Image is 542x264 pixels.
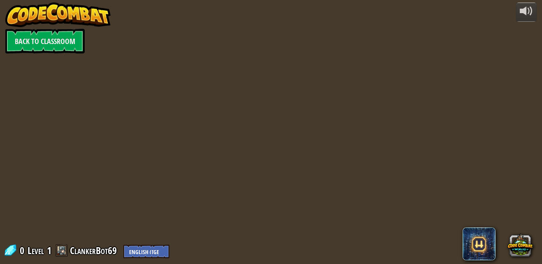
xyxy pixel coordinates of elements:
span: 0 [20,244,27,257]
a: ClankerBot69 [70,244,119,257]
span: 1 [47,244,51,257]
span: Level [28,244,44,257]
a: Back to Classroom [5,29,85,53]
img: CodeCombat - Learn how to code by playing a game [5,2,111,27]
button: Adjust volume [516,2,537,22]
